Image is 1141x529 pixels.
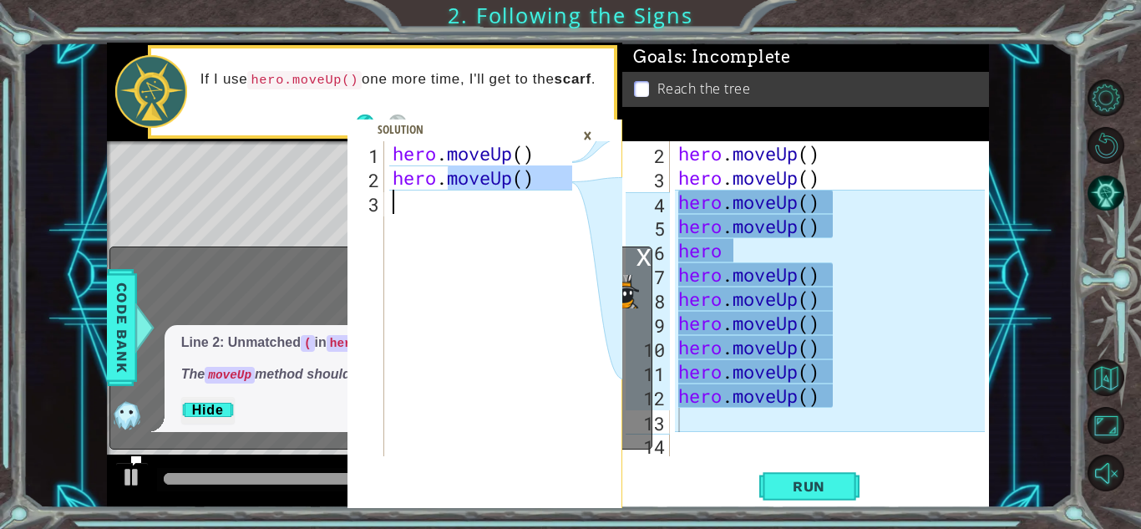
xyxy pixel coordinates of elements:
[626,168,670,192] div: 3
[301,335,315,352] code: (
[626,265,670,289] div: 7
[626,435,670,459] div: 14
[181,367,573,381] em: The method should have no parentheses or closing .
[351,192,384,216] div: 3
[110,399,144,432] img: AI
[657,79,751,98] p: Reach the tree
[109,277,135,379] span: Code Bank
[1088,79,1124,116] button: Level Options
[636,247,652,264] div: x
[626,289,670,313] div: 8
[1088,407,1124,444] button: Maximize Browser
[626,216,670,241] div: 5
[1088,175,1124,211] button: AI Hint
[626,144,670,168] div: 2
[626,362,670,386] div: 11
[626,410,670,435] div: 13
[181,333,573,353] p: Line 2: Unmatched in
[200,70,602,89] p: If I use one more time, I'll get to the .
[626,192,670,216] div: 4
[115,462,149,496] button: Ctrl + P: Play
[626,338,670,362] div: 10
[626,386,670,410] div: 12
[327,335,420,352] code: hero.moveUp(
[1090,354,1141,402] a: Back to Map
[351,144,384,168] div: 1
[626,313,670,338] div: 9
[1088,359,1124,396] button: Back to Map
[1088,455,1124,491] button: Unmute
[682,47,790,67] span: : Incomplete
[181,397,235,424] button: Hide
[633,47,791,68] span: Goals
[351,168,384,192] div: 2
[369,121,432,138] div: Solution
[626,241,670,265] div: 6
[205,367,255,384] code: moveUp
[776,478,842,495] span: Run
[759,468,860,505] button: Shift+Enter: Run current code.
[1088,127,1124,164] button: Restart Level
[247,71,362,89] code: hero.moveUp()
[575,121,601,150] div: ×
